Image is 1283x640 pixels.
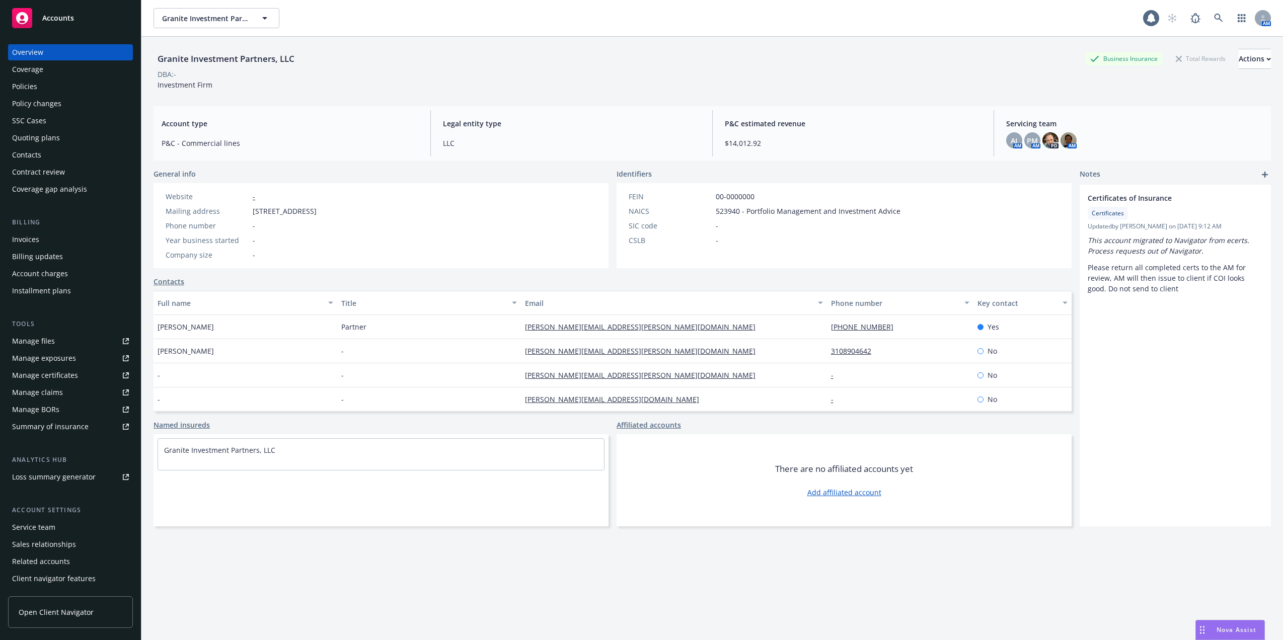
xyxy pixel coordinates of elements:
[1088,262,1263,294] p: Please return all completed certs to the AM for review, AM will then issue to client if COI looks...
[12,266,68,282] div: Account charges
[8,419,133,435] a: Summary of insurance
[8,44,133,60] a: Overview
[42,14,74,22] span: Accounts
[162,138,418,148] span: P&C - Commercial lines
[12,553,70,570] div: Related accounts
[341,322,366,332] span: Partner
[1088,193,1237,203] span: Certificates of Insurance
[8,402,133,418] a: Manage BORs
[8,231,133,248] a: Invoices
[12,402,59,418] div: Manage BORs
[154,276,184,287] a: Contacts
[1080,185,1271,302] div: Certificates of InsuranceCertificatesUpdatedby [PERSON_NAME] on [DATE] 9:12 AMThis account migrat...
[1011,135,1017,146] span: AJ
[525,370,764,380] a: [PERSON_NAME][EMAIL_ADDRESS][PERSON_NAME][DOMAIN_NAME]
[12,249,63,265] div: Billing updates
[158,298,322,308] div: Full name
[1088,235,1251,256] em: This account migrated to Navigator from ecerts. Process requests out of Navigator.
[158,80,212,90] span: Investment Firm
[8,571,133,587] a: Client navigator features
[8,588,133,604] a: Client access
[8,164,133,180] a: Contract review
[716,220,718,231] span: -
[8,147,133,163] a: Contacts
[1239,49,1271,68] div: Actions
[166,250,249,260] div: Company size
[253,192,255,201] a: -
[831,370,842,380] a: -
[12,113,46,129] div: SSC Cases
[154,8,279,28] button: Granite Investment Partners, LLC
[831,298,959,308] div: Phone number
[341,370,344,380] span: -
[1092,209,1124,218] span: Certificates
[253,206,317,216] span: [STREET_ADDRESS]
[1080,169,1100,181] span: Notes
[158,69,176,79] div: DBA: -
[521,291,827,315] button: Email
[1232,8,1252,28] a: Switch app
[716,235,718,246] span: -
[8,78,133,95] a: Policies
[12,231,39,248] div: Invoices
[337,291,521,315] button: Title
[1061,132,1077,148] img: photo
[154,52,298,65] div: Granite Investment Partners, LLC
[977,298,1056,308] div: Key contact
[12,96,61,112] div: Policy changes
[12,147,41,163] div: Contacts
[1085,52,1163,65] div: Business Insurance
[12,350,76,366] div: Manage exposures
[8,553,133,570] a: Related accounts
[12,181,87,197] div: Coverage gap analysis
[617,169,652,179] span: Identifiers
[12,164,65,180] div: Contract review
[8,455,133,465] div: Analytics hub
[8,113,133,129] a: SSC Cases
[12,44,43,60] div: Overview
[525,346,764,356] a: [PERSON_NAME][EMAIL_ADDRESS][PERSON_NAME][DOMAIN_NAME]
[1209,8,1229,28] a: Search
[1171,52,1231,65] div: Total Rewards
[158,370,160,380] span: -
[8,333,133,349] a: Manage files
[988,346,997,356] span: No
[166,206,249,216] div: Mailing address
[158,322,214,332] span: [PERSON_NAME]
[629,235,712,246] div: CSLB
[12,367,78,383] div: Manage certificates
[12,283,71,299] div: Installment plans
[341,346,344,356] span: -
[973,291,1072,315] button: Key contact
[1162,8,1182,28] a: Start snowing
[8,519,133,535] a: Service team
[1239,49,1271,69] button: Actions
[12,588,56,604] div: Client access
[8,350,133,366] a: Manage exposures
[12,130,60,146] div: Quoting plans
[1042,132,1059,148] img: photo
[443,138,700,148] span: LLC
[831,394,842,404] a: -
[8,367,133,383] a: Manage certificates
[154,420,210,430] a: Named insureds
[831,346,879,356] a: 3108904642
[8,217,133,227] div: Billing
[1217,625,1256,634] span: Nova Assist
[12,333,55,349] div: Manage files
[1195,620,1265,640] button: Nova Assist
[8,266,133,282] a: Account charges
[12,519,55,535] div: Service team
[8,61,133,77] a: Coverage
[525,298,812,308] div: Email
[8,96,133,112] a: Policy changes
[8,4,133,32] a: Accounts
[12,78,37,95] div: Policies
[1185,8,1205,28] a: Report a Bug
[19,607,94,617] span: Open Client Navigator
[158,394,160,405] span: -
[154,169,196,179] span: General info
[253,220,255,231] span: -
[166,220,249,231] div: Phone number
